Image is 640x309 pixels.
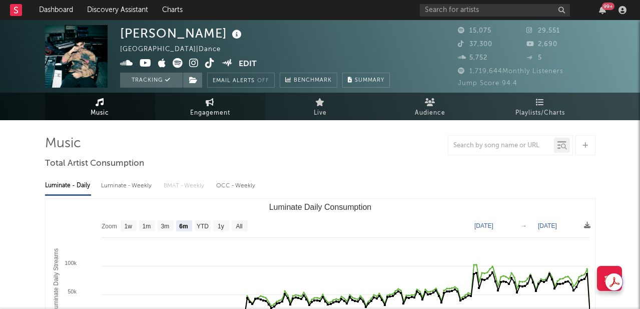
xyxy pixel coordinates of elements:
button: Edit [239,58,257,71]
div: 99 + [602,3,614,10]
a: Playlists/Charts [485,93,595,120]
div: OCC - Weekly [216,177,256,194]
span: Benchmark [294,75,332,87]
text: [DATE] [538,222,557,229]
text: [DATE] [474,222,493,229]
span: 15,075 [458,28,491,34]
a: Benchmark [280,73,337,88]
span: Live [314,107,327,119]
span: 5 [526,55,542,61]
button: Summary [342,73,390,88]
span: Engagement [190,107,230,119]
text: YTD [196,223,208,230]
span: 5,752 [458,55,487,61]
button: Tracking [120,73,183,88]
text: 3m [161,223,169,230]
span: Playlists/Charts [515,107,565,119]
text: All [236,223,242,230]
button: Email AlertsOff [207,73,275,88]
span: 2,690 [526,41,557,48]
span: 29,551 [526,28,560,34]
span: Music [91,107,109,119]
em: Off [257,78,269,84]
a: Engagement [155,93,265,120]
div: Luminate - Weekly [101,177,154,194]
div: Luminate - Daily [45,177,91,194]
a: Audience [375,93,485,120]
a: Music [45,93,155,120]
text: 1m [142,223,151,230]
span: Total Artist Consumption [45,158,144,170]
text: 50k [68,288,77,294]
div: [PERSON_NAME] [120,25,244,42]
span: 37,300 [458,41,492,48]
text: 100k [65,260,77,266]
a: Live [265,93,375,120]
text: → [521,222,527,229]
div: [GEOGRAPHIC_DATA] | Dance [120,44,232,56]
text: Luminate Daily Consumption [269,203,371,211]
text: 1y [218,223,224,230]
span: Audience [415,107,445,119]
span: 1,719,644 Monthly Listeners [458,68,563,75]
span: Summary [355,78,384,83]
button: 99+ [599,6,606,14]
text: 6m [179,223,188,230]
input: Search by song name or URL [448,142,554,150]
text: Zoom [102,223,117,230]
text: 1w [124,223,132,230]
span: Jump Score: 94.4 [458,80,517,87]
input: Search for artists [420,4,570,17]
